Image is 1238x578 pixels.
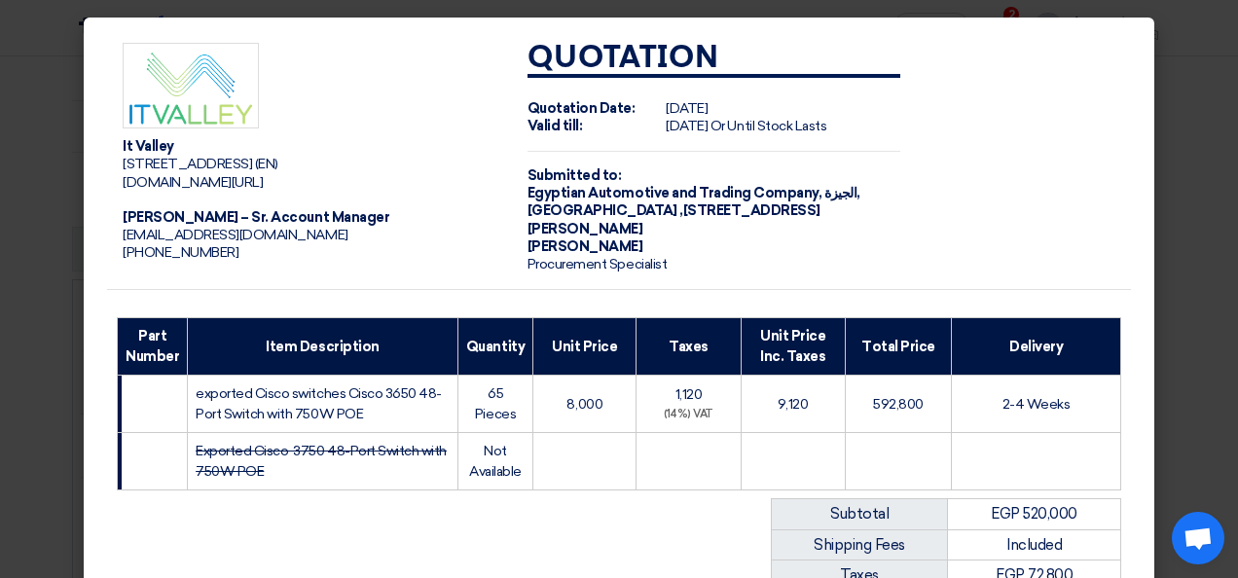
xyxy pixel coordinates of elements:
strong: Quotation Date: [528,100,636,117]
th: Quantity [457,318,532,376]
span: الجيزة, [GEOGRAPHIC_DATA] ,[STREET_ADDRESS][PERSON_NAME] [528,185,860,236]
span: Included [1006,536,1062,554]
strike: Exported Cisco 3750 48-Port Switch with 750W POE [196,443,447,480]
span: [DATE] [666,100,708,117]
td: Shipping Fees [772,529,948,560]
th: Item Description [188,318,458,376]
span: Not Available [469,443,522,480]
img: Company Logo [123,43,259,129]
span: [STREET_ADDRESS] (EN) [123,156,278,172]
span: [EMAIL_ADDRESS][DOMAIN_NAME] [123,227,348,243]
strong: Quotation [528,43,719,74]
td: Subtotal [772,499,948,530]
th: Unit Price [533,318,637,376]
span: [DATE] [666,118,708,134]
th: Taxes [637,318,741,376]
div: [PERSON_NAME] – Sr. Account Manager [123,209,496,227]
span: [PERSON_NAME] [528,238,643,255]
strong: Valid till: [528,118,583,134]
span: 65 Pieces [475,385,516,422]
span: Procurement Specialist [528,256,667,272]
td: EGP 520,000 [948,499,1121,530]
span: 8,000 [566,396,602,413]
span: [PHONE_NUMBER] [123,244,238,261]
span: [DOMAIN_NAME][URL] [123,174,263,191]
span: 9,120 [778,396,809,413]
div: Open chat [1172,512,1224,564]
div: (14%) VAT [644,407,732,423]
span: 592,800 [873,396,924,413]
th: Part Number [118,318,188,376]
span: Or Until Stock Lasts [710,118,826,134]
span: Egyptian Automotive and Trading Company, [528,185,822,201]
span: 2-4 Weeks [1002,396,1071,413]
th: Total Price [845,318,951,376]
div: It Valley [123,138,496,156]
strong: Submitted to: [528,167,622,184]
th: Delivery [952,318,1121,376]
span: 1,120 [675,386,703,403]
span: exported Cisco switches Cisco 3650 48-Port Switch with 750W POE [196,385,442,422]
th: Unit Price Inc. Taxes [741,318,845,376]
